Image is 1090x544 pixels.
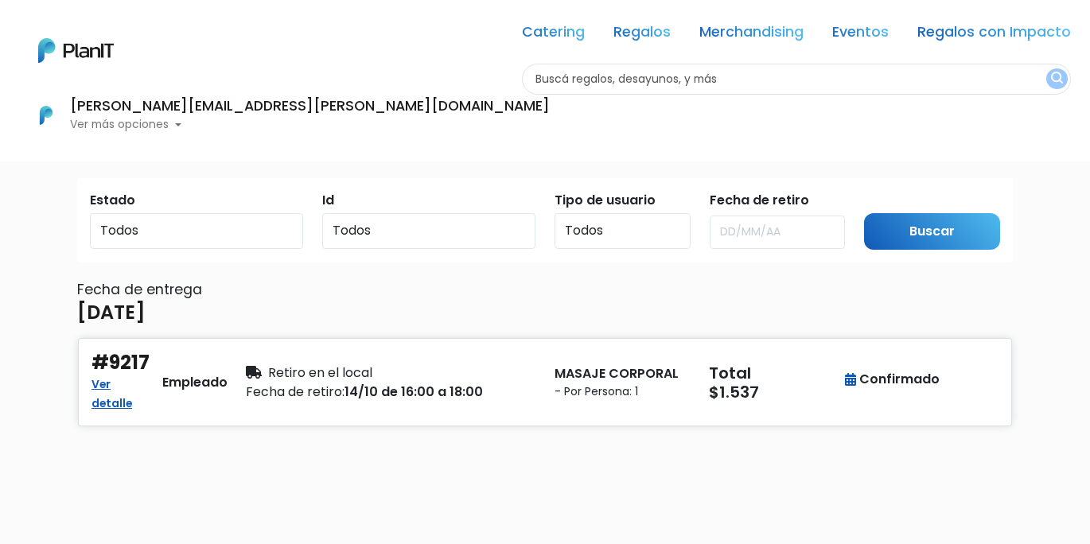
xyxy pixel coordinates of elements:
[70,99,550,114] h6: [PERSON_NAME][EMAIL_ADDRESS][PERSON_NAME][DOMAIN_NAME]
[91,352,150,375] h4: #9217
[710,216,846,249] input: DD/MM/AA
[699,25,804,45] a: Merchandising
[246,383,345,401] span: Fecha de retiro:
[555,191,656,210] label: Tipo de usuario
[77,282,1013,298] h6: Fecha de entrega
[555,383,690,400] small: - Por Persona: 1
[70,119,550,130] p: Ver más opciones
[162,373,228,392] div: Empleado
[246,383,535,402] div: 14/10 de 16:00 a 18:00
[77,337,1013,427] button: #9217 Ver detalle Empleado Retiro en el local Fecha de retiro:14/10 de 16:00 a 18:00 MASAJE CORPO...
[864,213,1000,251] input: Buscar
[845,370,940,389] div: Confirmado
[522,64,1071,95] input: Buscá regalos, desayunos, y más
[709,363,841,383] h5: Total
[19,95,550,136] button: PlanIt Logo [PERSON_NAME][EMAIL_ADDRESS][PERSON_NAME][DOMAIN_NAME] Ver más opciones
[522,25,585,45] a: Catering
[91,373,132,411] a: Ver detalle
[29,98,64,133] img: PlanIt Logo
[1051,72,1063,87] img: search_button-432b6d5273f82d61273b3651a40e1bd1b912527efae98b1b7a1b2c0702e16a8d.svg
[613,25,671,45] a: Regalos
[832,25,889,45] a: Eventos
[268,363,372,382] span: Retiro en el local
[710,191,809,210] label: Fecha de retiro
[709,383,844,402] h5: $1.537
[864,191,910,210] label: Submit
[38,38,114,63] img: PlanIt Logo
[555,364,690,383] p: MASAJE CORPORAL
[917,25,1071,45] a: Regalos con Impacto
[77,301,146,324] h4: [DATE]
[90,191,135,210] label: Estado
[322,191,334,210] label: Id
